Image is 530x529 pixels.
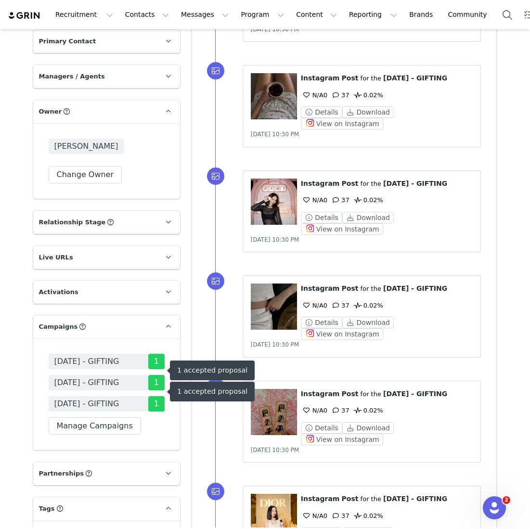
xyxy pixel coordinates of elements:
span: 0.02% [352,91,383,99]
p: ⁨ ⁩ ⁨ ⁩ for the ⁨ ⁩ [301,73,473,83]
span: N/A [301,196,323,204]
span: Activations [39,287,78,297]
button: Details [301,212,342,223]
span: [DATE] 10:30 PM [251,236,299,243]
button: Search [497,4,518,26]
span: [DATE] 10:30 PM [251,26,299,33]
span: [DATE] - GIFTING [54,356,119,367]
span: Instagram [301,74,340,82]
span: Instagram [301,284,340,292]
span: Instagram [301,390,340,398]
span: Post [342,390,359,398]
span: 0.02% [352,407,383,414]
button: Details [301,106,342,118]
span: [DATE] - GIFTING [54,398,119,410]
button: View on Instagram [301,118,383,129]
a: Brands [403,4,441,26]
span: 0.02% [352,196,383,204]
span: N/A [301,91,323,99]
span: Relationship Stage [39,218,106,227]
button: Recruitment [50,4,119,26]
span: 37 [330,407,349,414]
span: 2 [503,496,510,504]
span: Campaigns [39,322,78,332]
span: Post [342,74,359,82]
span: 0 [301,407,327,414]
span: [DATE] - GIFTING [54,377,119,388]
body: Rich Text Area. Press ALT-0 for help. [8,8,272,18]
span: [DATE] 10:30 PM [251,447,299,453]
button: Change Owner [49,166,122,183]
button: Manage Campaigns [49,417,141,435]
span: Tags [39,504,55,514]
span: N/A [301,407,323,414]
span: 37 [330,302,349,309]
span: 37 [330,512,349,519]
span: [DATE] - GIFTING [383,180,447,187]
p: ⁨ ⁩ ⁨ ⁩ for the ⁨ ⁩ [301,494,473,504]
button: Download [342,317,394,328]
span: [DATE] 10:30 PM [251,131,299,138]
button: Details [301,317,342,328]
span: Primary Contact [39,37,96,46]
span: Post [342,495,359,503]
span: Instagram [301,180,340,187]
span: [DATE] - GIFTING [383,390,447,398]
p: ⁨ ⁩ ⁨ ⁩ for the ⁨ ⁩ [301,179,473,189]
p: ⁨ ⁩ ⁨ ⁩ for the ⁨ ⁩ [301,284,473,294]
span: Owner [39,107,62,116]
button: Download [342,212,394,223]
button: View on Instagram [301,328,383,340]
span: 37 [330,91,349,99]
span: Post [342,284,359,292]
span: 0 [301,196,327,204]
button: View on Instagram [301,434,383,445]
p: ⁨ ⁩ ⁨ ⁩ for the ⁨ ⁩ [301,389,473,399]
a: View on Instagram [301,120,383,127]
div: 1 accepted proposal [177,366,247,374]
span: [PERSON_NAME] [49,139,124,154]
button: Details [301,422,342,434]
span: 37 [330,196,349,204]
a: View on Instagram [301,225,383,232]
button: Messages [175,4,234,26]
button: Reporting [343,4,403,26]
iframe: Intercom live chat [483,496,506,519]
button: Content [290,4,343,26]
span: 1 [148,396,165,412]
span: 0 [301,302,327,309]
span: Live URLs [39,253,73,262]
button: Download [342,106,394,118]
span: 1 [148,375,165,390]
span: Post [342,180,359,187]
span: N/A [301,302,323,309]
span: N/A [301,512,323,519]
span: [DATE] - GIFTING [383,495,447,503]
a: View on Instagram [301,330,383,337]
a: View on Instagram [301,436,383,443]
div: 1 accepted proposal [177,387,247,396]
span: 0 [301,91,327,99]
img: grin logo [8,11,41,20]
span: Managers / Agents [39,72,105,81]
span: 1 [148,354,165,369]
span: 0 [301,512,327,519]
button: View on Instagram [301,223,383,235]
button: Program [235,4,290,26]
span: [DATE] 10:30 PM [251,341,299,348]
button: Contacts [119,4,175,26]
a: Community [442,4,497,26]
span: [DATE] - GIFTING [383,284,447,292]
button: Download [342,422,394,434]
span: Partnerships [39,469,84,478]
span: 0.02% [352,512,383,519]
span: [DATE] - GIFTING [383,74,447,82]
span: 0.02% [352,302,383,309]
span: Instagram [301,495,340,503]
